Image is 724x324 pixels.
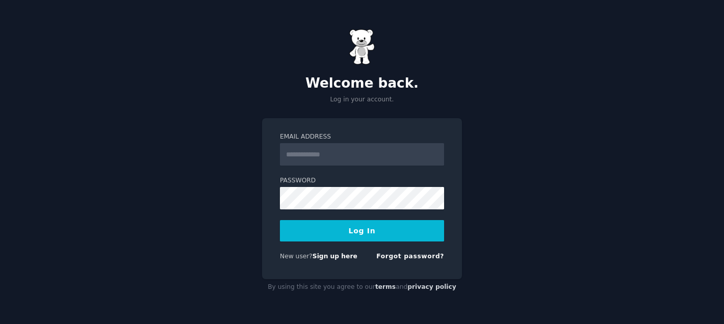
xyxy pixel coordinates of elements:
a: terms [375,283,396,290]
img: Gummy Bear [349,29,375,65]
div: By using this site you agree to our and [262,279,462,295]
button: Log In [280,220,444,241]
h2: Welcome back. [262,75,462,92]
label: Password [280,176,444,185]
a: Sign up here [313,253,357,260]
a: privacy policy [407,283,456,290]
span: New user? [280,253,313,260]
a: Forgot password? [376,253,444,260]
label: Email Address [280,132,444,142]
p: Log in your account. [262,95,462,104]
